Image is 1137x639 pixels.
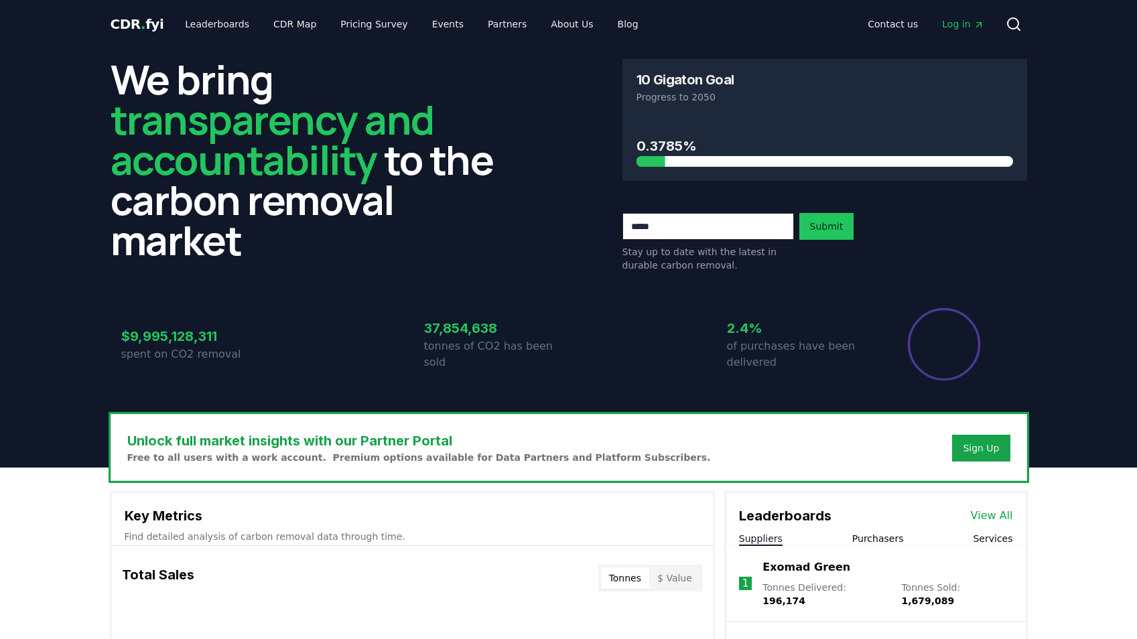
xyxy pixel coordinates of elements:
p: Tonnes Delivered : [762,581,888,608]
p: Progress to 2050 [637,90,1013,104]
span: Log in [942,17,984,31]
button: Submit [799,213,854,240]
p: Free to all users with a work account. Premium options available for Data Partners and Platform S... [127,451,711,464]
nav: Main [857,12,994,36]
p: spent on CO2 removal [121,346,266,362]
h3: Unlock full market insights with our Partner Portal [127,431,711,451]
a: Contact us [857,12,929,36]
a: About Us [540,12,604,36]
a: Partners [477,12,537,36]
button: Purchasers [852,532,904,545]
button: $ Value [649,567,700,589]
p: Find detailed analysis of carbon removal data through time. [125,530,700,543]
h3: Total Sales [122,565,194,591]
a: Events [421,12,474,36]
h2: We bring to the carbon removal market [111,59,515,260]
h3: 0.3785% [637,136,1013,156]
p: tonnes of CO2 has been sold [424,338,569,370]
a: Log in [931,12,994,36]
span: . [141,16,145,32]
span: transparency and accountability [111,92,434,187]
p: Tonnes Sold : [901,581,1012,608]
h3: Key Metrics [125,506,700,526]
h3: 2.4% [727,318,872,338]
a: Blog [607,12,649,36]
h3: 37,854,638 [424,318,569,338]
a: Pricing Survey [330,12,418,36]
div: Percentage of sales delivered [907,307,982,382]
a: CDR Map [263,12,327,36]
p: Stay up to date with the latest in durable carbon removal. [622,245,794,272]
a: Sign Up [963,441,999,455]
p: of purchases have been delivered [727,338,872,370]
button: Suppliers [739,532,783,545]
span: 196,174 [762,595,805,606]
h3: Leaderboards [739,506,831,526]
nav: Main [174,12,649,36]
a: CDR.fyi [111,15,164,33]
button: Tonnes [601,567,649,589]
a: Leaderboards [174,12,260,36]
h3: $9,995,128,311 [121,326,266,346]
button: Sign Up [952,435,1010,461]
span: CDR fyi [111,16,164,32]
h3: 10 Gigaton Goal [637,73,734,86]
a: View All [971,508,1013,524]
span: 1,679,089 [901,595,954,606]
button: Services [973,532,1012,545]
a: Exomad Green [762,559,850,575]
p: 1 [742,575,748,591]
